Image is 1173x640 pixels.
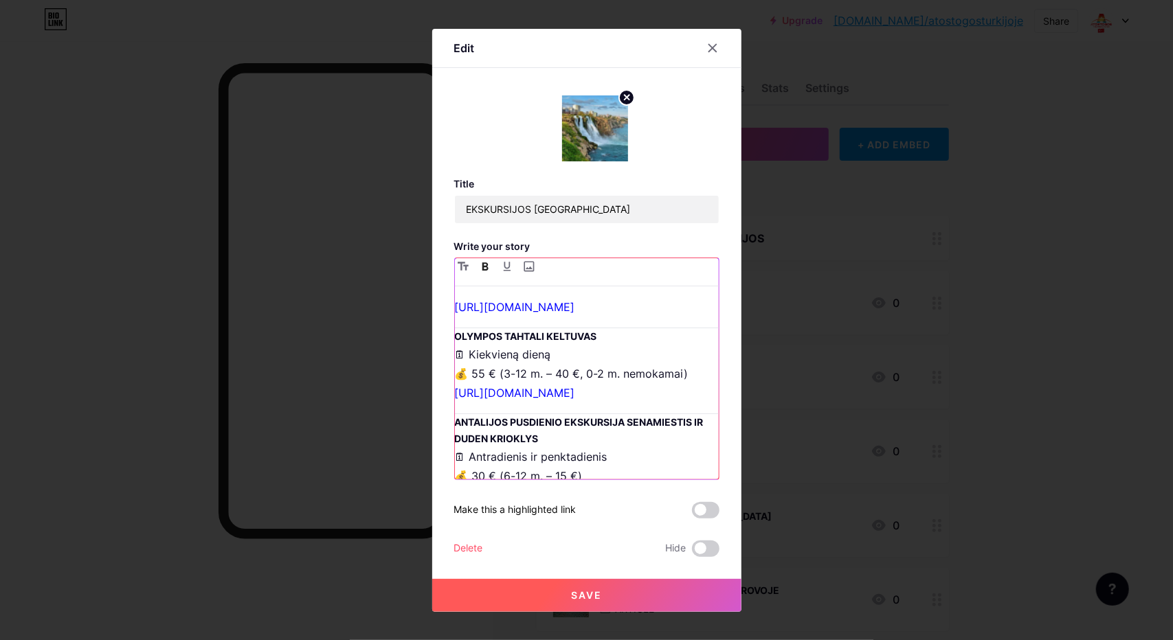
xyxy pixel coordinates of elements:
button: Save [432,579,741,612]
p: 🗓 Kiekvieną dieną 💰 55 € (3-12 m. – 40 €, 0-2 m. nemokamai) [455,345,719,402]
span: Hide [666,540,686,557]
img: link_thumbnail [562,95,628,161]
a: [URL][DOMAIN_NAME] [455,300,575,314]
input: Title [455,196,719,223]
h3: Write your story [454,240,719,252]
strong: OLYMPOS TAHTALI KELTUVAS [455,330,597,342]
a: [URL][DOMAIN_NAME] [455,386,575,400]
h3: Title [454,178,719,190]
div: Edit [454,40,475,56]
span: Save [571,589,602,601]
div: Make this a highlighted link [454,502,577,518]
div: Delete [454,540,483,557]
p: 🗓 Antradienis ir penktadienis 💰 30 € (6-12 m. – 15 €) [455,447,719,505]
strong: ANTALIJOS PUSDIENIO EKSKURSIJA SENAMIESTIS IR DUDEN KRIOKLYS [455,416,706,444]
